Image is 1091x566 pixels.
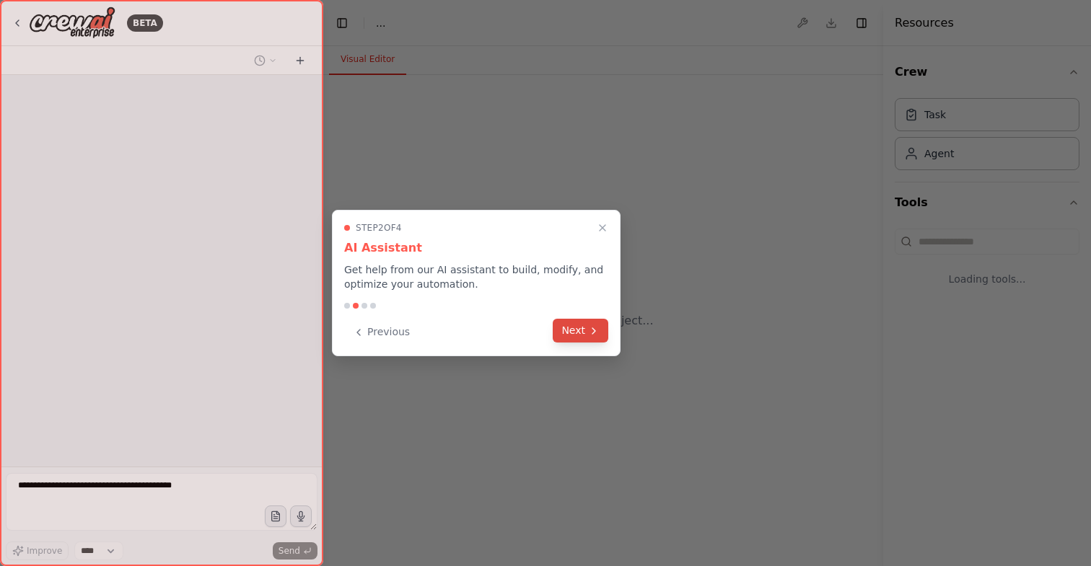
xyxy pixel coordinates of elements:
[344,239,608,257] h3: AI Assistant
[356,222,402,234] span: Step 2 of 4
[344,262,608,291] p: Get help from our AI assistant to build, modify, and optimize your automation.
[553,319,608,342] button: Next
[594,219,611,236] button: Close walkthrough
[332,13,352,33] button: Hide left sidebar
[344,320,419,344] button: Previous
